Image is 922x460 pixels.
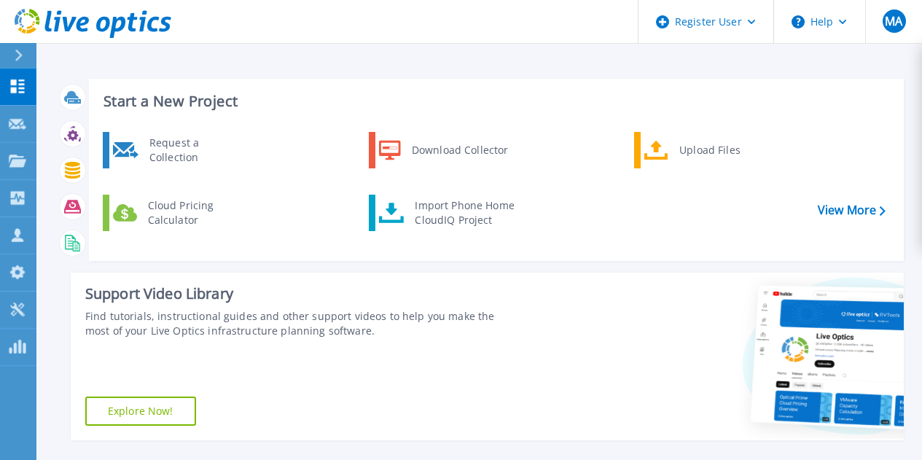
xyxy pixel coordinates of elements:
a: View More [818,203,886,217]
h3: Start a New Project [103,93,885,109]
a: Request a Collection [103,132,252,168]
div: Request a Collection [142,136,249,165]
div: Cloud Pricing Calculator [141,198,249,227]
span: MA [885,15,902,27]
a: Cloud Pricing Calculator [103,195,252,231]
div: Upload Files [672,136,780,165]
div: Find tutorials, instructional guides and other support videos to help you make the most of your L... [85,309,518,338]
div: Import Phone Home CloudIQ Project [407,198,521,227]
a: Upload Files [634,132,784,168]
div: Download Collector [405,136,515,165]
a: Download Collector [369,132,518,168]
div: Support Video Library [85,284,518,303]
a: Explore Now! [85,397,196,426]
